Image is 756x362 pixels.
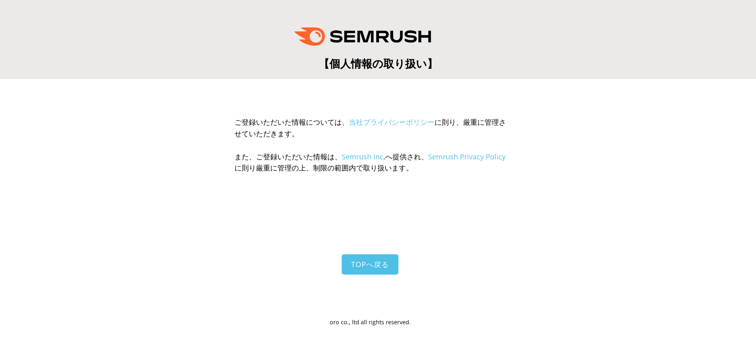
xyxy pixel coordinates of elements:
span: TOPへ戻る [351,259,389,269]
a: TOPへ戻る [342,254,398,275]
span: oro co., ltd all rights reserved. [330,318,411,326]
span: 【個人情報の取り扱い】 [319,56,438,71]
span: ご登録いただいた情報については、 に則り、厳重に管理させていただきます。 [235,117,506,138]
a: Semrush Privacy Policy [428,152,506,161]
a: Semrush Inc [342,152,383,161]
a: 当社プライバシーポリシー [349,117,435,127]
span: また、ご登録いただいた情報は、 .へ提供され、 に則り厳重に管理の上、制限の範囲内で取り扱います。 [235,152,506,173]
